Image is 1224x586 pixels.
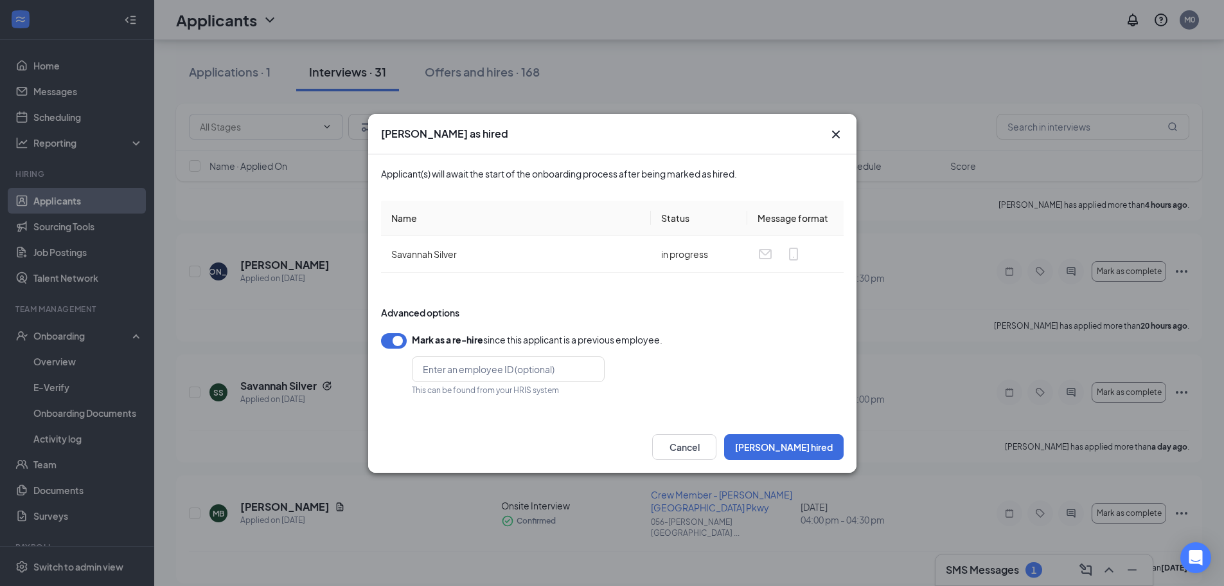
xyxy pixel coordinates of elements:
th: Name [381,201,651,236]
button: Close [828,127,844,142]
svg: Cross [828,127,844,142]
svg: Email [758,246,773,262]
div: This can be found from your HRIS system [412,385,605,396]
div: since this applicant is a previous employee. [412,333,662,346]
th: Message format [747,201,844,236]
input: Enter an employee ID (optional) [412,356,605,382]
b: Mark as a re-hire [412,334,483,345]
button: [PERSON_NAME] hired [724,434,844,460]
div: Open Intercom Messenger [1180,542,1211,573]
button: Cancel [652,434,716,460]
h3: [PERSON_NAME] as hired [381,127,508,141]
th: Status [651,201,747,236]
div: Advanced options [381,306,844,319]
div: Applicant(s) will await the start of the onboarding process after being marked as hired. [381,167,844,180]
td: in progress [651,236,747,273]
svg: MobileSms [786,246,801,262]
span: Savannah Silver [391,248,457,260]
